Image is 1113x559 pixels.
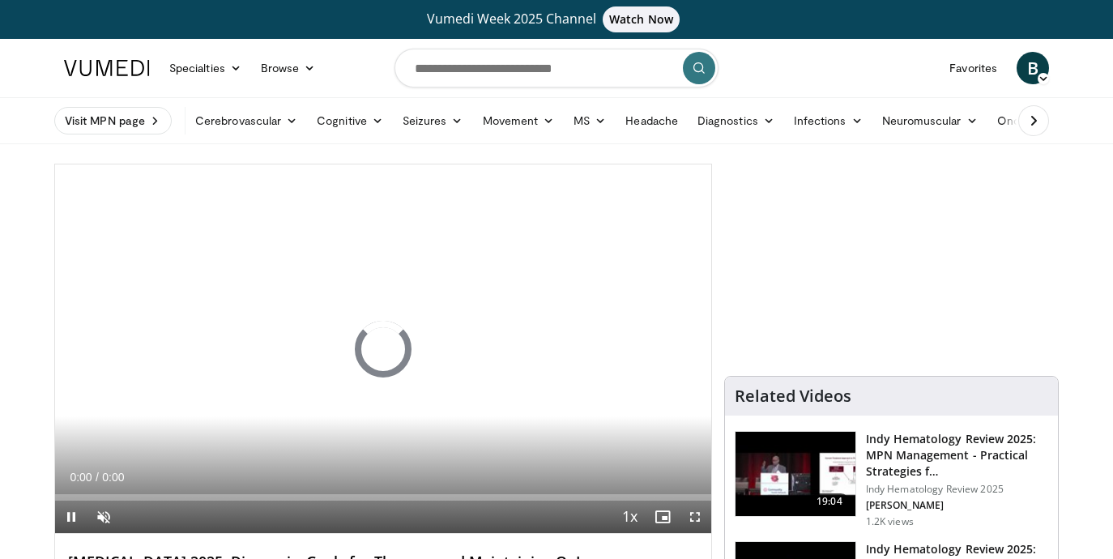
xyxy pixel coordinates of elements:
a: Oncology [987,105,1074,137]
span: Vumedi Week 2025 Channel [427,10,686,28]
a: Seizures [393,105,473,137]
h3: Indy Hematology Review 2025: MPN Management - Practical Strategies f… [866,431,1048,480]
span: 0:00 [70,471,92,484]
a: Browse [251,52,326,84]
a: Specialties [160,52,251,84]
button: Playback Rate [614,501,646,533]
button: Pause [55,501,87,533]
span: Watch Now [603,6,680,32]
img: e94d6f02-5ecd-4bbb-bb87-02090c75355e.150x105_q85_crop-smart_upscale.jpg [736,432,855,516]
button: Fullscreen [679,501,711,533]
p: [PERSON_NAME] [866,499,1048,512]
a: Diagnostics [688,105,784,137]
a: Headache [616,105,688,137]
a: Infections [784,105,872,137]
a: Neuromuscular [872,105,987,137]
span: 0:00 [102,471,124,484]
p: 1.2K views [866,515,914,528]
a: Cerebrovascular [185,105,307,137]
span: / [96,471,99,484]
a: MS [564,105,616,137]
p: Indy Hematology Review 2025 [866,483,1048,496]
span: 19:04 [810,493,849,510]
h4: Related Videos [735,386,851,406]
a: Cognitive [307,105,393,137]
video-js: Video Player [55,164,711,534]
a: B [1017,52,1049,84]
iframe: Advertisement [770,164,1013,366]
input: Search topics, interventions [394,49,719,87]
a: Movement [473,105,565,137]
a: Vumedi Week 2025 ChannelWatch Now [66,6,1047,32]
a: Visit MPN page [54,107,172,134]
a: Favorites [940,52,1007,84]
a: 19:04 Indy Hematology Review 2025: MPN Management - Practical Strategies f… Indy Hematology Revie... [735,431,1048,528]
button: Enable picture-in-picture mode [646,501,679,533]
img: VuMedi Logo [64,60,150,76]
button: Unmute [87,501,120,533]
div: Progress Bar [55,494,711,501]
